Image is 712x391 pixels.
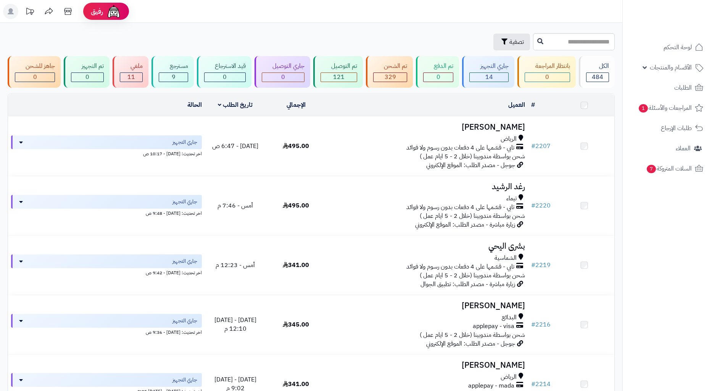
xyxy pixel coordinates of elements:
[646,164,656,174] span: 7
[509,37,524,47] span: تصفية
[437,72,440,82] span: 0
[415,220,515,229] span: زيارة مباشرة - مصدر الطلب: الموقع الإلكتروني
[62,56,111,88] a: تم التجهيز 0
[420,280,515,289] span: زيارة مباشرة - مصدر الطلب: تطبيق الجوال
[120,62,143,71] div: ملغي
[172,138,197,146] span: جاري التجهيز
[495,254,517,262] span: الشماسية
[214,315,256,333] span: [DATE] - [DATE] 12:10 م
[172,376,197,384] span: جاري التجهيز
[525,73,570,82] div: 0
[586,62,609,71] div: الكل
[592,72,603,82] span: 484
[91,7,103,16] span: رفيق
[329,242,525,251] h3: بشرى اليحي
[281,72,285,82] span: 0
[501,373,517,381] span: الرياض
[469,62,508,71] div: جاري التجهيز
[414,56,461,88] a: تم الدفع 0
[577,56,616,88] a: الكل484
[71,62,104,71] div: تم التجهيز
[461,56,515,88] a: جاري التجهيز 14
[287,100,306,109] a: الإجمالي
[364,56,414,88] a: تم الشحن 329
[212,142,258,151] span: [DATE] - 6:47 ص
[676,143,691,154] span: العملاء
[6,56,62,88] a: جاهز للشحن 0
[674,82,692,93] span: الطلبات
[506,194,517,203] span: تيماء
[531,261,551,270] a: #2219
[85,72,89,82] span: 0
[253,56,312,88] a: جاري التوصيل 0
[172,72,176,82] span: 9
[329,182,525,191] h3: رغد الرشيد
[627,38,707,56] a: لوحة التحكم
[627,79,707,97] a: الطلبات
[329,301,525,310] h3: [PERSON_NAME]
[204,62,246,71] div: قيد الاسترجاع
[33,72,37,82] span: 0
[426,161,515,170] span: جوجل - مصدر الطلب: الموقع الإلكتروني
[420,330,525,340] span: شحن بواسطة مندوبينا (خلال 2 - 5 ايام عمل )
[127,72,135,82] span: 11
[187,100,202,109] a: الحالة
[661,123,692,134] span: طلبات الإرجاع
[159,62,188,71] div: مسترجع
[420,271,525,280] span: شحن بواسطة مندوبينا (خلال 2 - 5 ايام عمل )
[627,119,707,137] a: طلبات الإرجاع
[150,56,195,88] a: مسترجع 9
[531,201,535,210] span: #
[283,320,309,329] span: 345.00
[11,328,202,336] div: اخر تحديث: [DATE] - 9:36 ص
[373,62,407,71] div: تم الشحن
[473,322,514,331] span: applepay - visa
[172,317,197,325] span: جاري التجهيز
[516,56,577,88] a: بانتظار المراجعة 0
[329,361,525,370] h3: [PERSON_NAME]
[420,211,525,220] span: شحن بواسطة مندوبينا (خلال 2 - 5 ايام عمل )
[508,100,525,109] a: العميل
[531,320,551,329] a: #2216
[627,159,707,178] a: السلات المتروكة7
[15,73,55,82] div: 0
[545,72,549,82] span: 0
[531,142,551,151] a: #2207
[406,262,514,271] span: تابي - قسّمها على 4 دفعات بدون رسوم ولا فوائد
[172,257,197,265] span: جاري التجهيز
[501,135,517,143] span: الرياض
[106,4,121,19] img: ai-face.png
[424,73,453,82] div: 0
[217,201,253,210] span: أمس - 7:46 م
[111,56,150,88] a: ملغي 11
[650,62,692,73] span: الأقسام والمنتجات
[120,73,142,82] div: 11
[11,149,202,157] div: اخر تحديث: [DATE] - 10:17 ص
[485,72,493,82] span: 14
[205,73,245,82] div: 0
[420,152,525,161] span: شحن بواسطة مندوبينا (خلال 2 - 5 ايام عمل )
[638,103,692,113] span: المراجعات والأسئلة
[531,142,535,151] span: #
[423,62,453,71] div: تم الدفع
[531,261,535,270] span: #
[406,203,514,212] span: تابي - قسّمها على 4 دفعات بدون رسوم ولا فوائد
[531,380,551,389] a: #2214
[218,100,253,109] a: تاريخ الطلب
[71,73,103,82] div: 0
[159,73,187,82] div: 9
[470,73,508,82] div: 14
[312,56,364,88] a: تم التوصيل 121
[333,72,345,82] span: 121
[172,198,197,206] span: جاري التجهيز
[321,62,357,71] div: تم التوصيل
[262,73,304,82] div: 0
[502,313,517,322] span: البدائع
[385,72,396,82] span: 329
[15,62,55,71] div: جاهز للشحن
[216,261,255,270] span: أمس - 12:23 م
[283,201,309,210] span: 495.00
[329,123,525,132] h3: [PERSON_NAME]
[525,62,570,71] div: بانتظار المراجعة
[493,34,530,50] button: تصفية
